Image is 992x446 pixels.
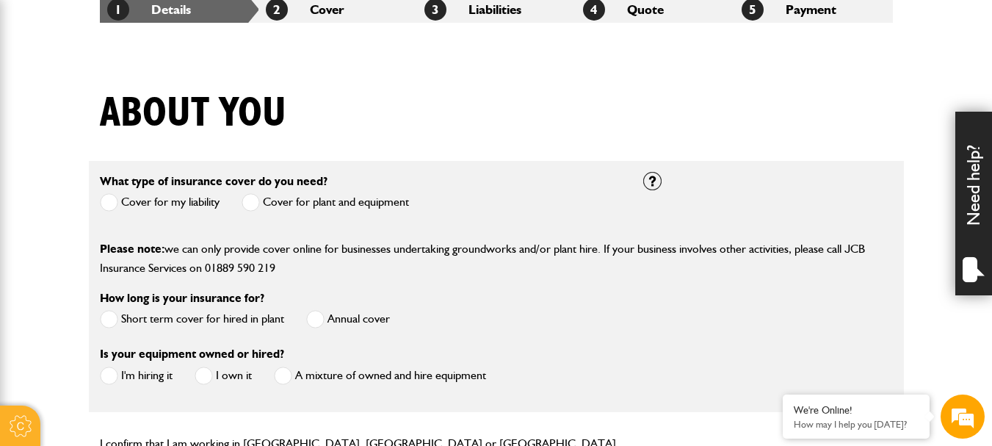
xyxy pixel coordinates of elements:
label: How long is your insurance for? [100,292,264,304]
label: Cover for plant and equipment [242,193,409,212]
label: Annual cover [306,310,390,328]
label: A mixture of owned and hire equipment [274,367,486,385]
label: I'm hiring it [100,367,173,385]
input: Enter your phone number [19,223,268,255]
div: Minimize live chat window [241,7,276,43]
textarea: Type your message and hit 'Enter' [19,266,268,317]
label: Is your equipment owned or hired? [100,348,284,360]
h1: About you [100,89,286,138]
p: we can only provide cover online for businesses undertaking groundworks and/or plant hire. If you... [100,240,893,277]
label: Short term cover for hired in plant [100,310,284,328]
div: Need help? [955,112,992,295]
span: Please note: [100,242,164,256]
div: We're Online! [794,404,919,417]
label: Cover for my liability [100,193,220,212]
input: Enter your email address [19,179,268,212]
label: What type of insurance cover do you need? [100,176,327,187]
input: Enter your last name [19,136,268,168]
img: d_20077148190_company_1631870298795_20077148190 [25,82,62,102]
label: I own it [195,367,252,385]
em: Start Chat [200,345,267,364]
p: How may I help you today? [794,419,919,430]
div: Chat with us now [76,82,247,101]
